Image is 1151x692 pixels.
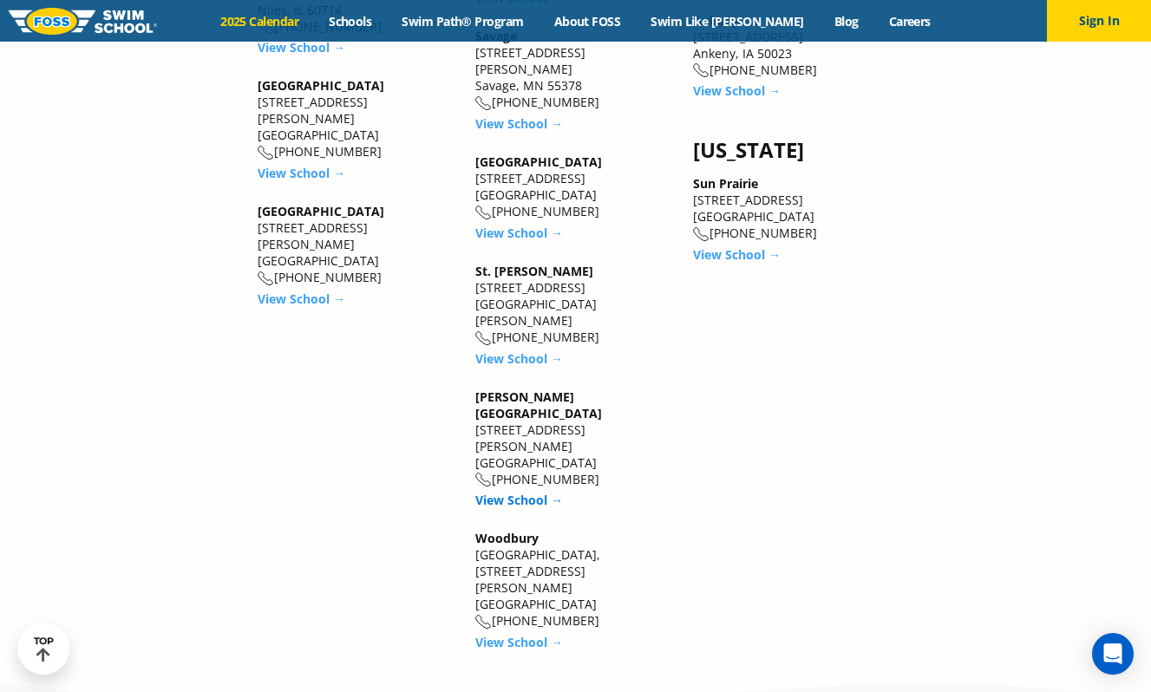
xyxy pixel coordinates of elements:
div: Open Intercom Messenger [1092,633,1134,675]
img: location-phone-o-icon.svg [475,206,492,220]
a: [GEOGRAPHIC_DATA] [475,153,602,170]
img: location-phone-o-icon.svg [258,271,274,286]
a: View School → [475,350,563,367]
a: View School → [475,225,563,241]
h4: [US_STATE] [693,138,893,162]
img: location-phone-o-icon.svg [693,63,710,78]
a: About FOSS [539,13,636,29]
img: location-phone-o-icon.svg [475,473,492,487]
a: [GEOGRAPHIC_DATA] [258,203,384,219]
a: [GEOGRAPHIC_DATA] [258,77,384,94]
a: Swim Like [PERSON_NAME] [636,13,820,29]
div: [STREET_ADDRESS][PERSON_NAME] Savage, MN 55378 [PHONE_NUMBER] [475,28,676,111]
img: location-phone-o-icon.svg [693,227,710,242]
img: FOSS Swim School Logo [9,8,157,35]
div: [STREET_ADDRESS][PERSON_NAME] [GEOGRAPHIC_DATA] [PHONE_NUMBER] [258,77,458,160]
a: Woodbury [475,530,539,546]
div: [STREET_ADDRESS][PERSON_NAME] [GEOGRAPHIC_DATA] [PHONE_NUMBER] [258,203,458,286]
a: 2025 Calendar [206,13,314,29]
a: View School → [693,246,781,263]
a: [PERSON_NAME][GEOGRAPHIC_DATA] [475,388,602,421]
a: View School → [258,291,345,307]
div: [STREET_ADDRESS] [GEOGRAPHIC_DATA] [PHONE_NUMBER] [475,153,676,220]
a: Sun Prairie [693,175,758,192]
div: [STREET_ADDRESS] [GEOGRAPHIC_DATA] [PHONE_NUMBER] [693,175,893,242]
img: location-phone-o-icon.svg [475,615,492,630]
a: Swim Path® Program [387,13,539,29]
a: View School → [475,634,563,650]
img: location-phone-o-icon.svg [258,146,274,160]
div: [STREET_ADDRESS] [GEOGRAPHIC_DATA][PERSON_NAME] [PHONE_NUMBER] [475,263,676,346]
a: View School → [475,492,563,508]
a: St. [PERSON_NAME] [475,263,593,279]
a: Blog [819,13,873,29]
img: location-phone-o-icon.svg [475,96,492,111]
a: Careers [873,13,945,29]
div: TOP [34,636,54,663]
a: View School → [475,115,563,132]
div: [GEOGRAPHIC_DATA], [STREET_ADDRESS][PERSON_NAME] [GEOGRAPHIC_DATA] [PHONE_NUMBER] [475,530,676,630]
a: View School → [258,39,345,55]
a: View School → [693,82,781,99]
a: Schools [314,13,387,29]
div: [STREET_ADDRESS] Ankeny, IA 50023 [PHONE_NUMBER] [693,12,893,79]
img: location-phone-o-icon.svg [475,331,492,346]
div: [STREET_ADDRESS] [PERSON_NAME][GEOGRAPHIC_DATA] [PHONE_NUMBER] [475,388,676,488]
a: View School → [258,165,345,181]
